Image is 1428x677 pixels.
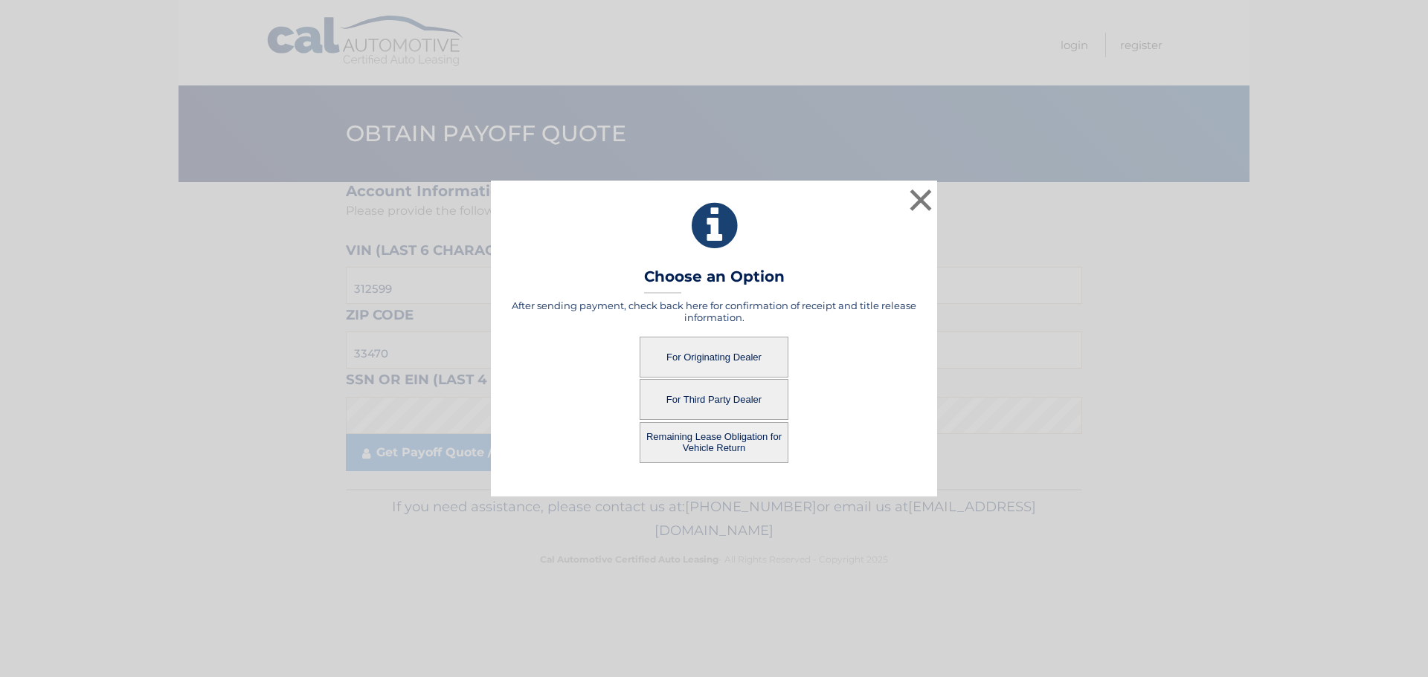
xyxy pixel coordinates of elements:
button: For Third Party Dealer [640,379,788,420]
h5: After sending payment, check back here for confirmation of receipt and title release information. [509,299,919,323]
button: For Originating Dealer [640,337,788,378]
button: Remaining Lease Obligation for Vehicle Return [640,422,788,463]
button: × [906,185,936,215]
h3: Choose an Option [644,268,785,294]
